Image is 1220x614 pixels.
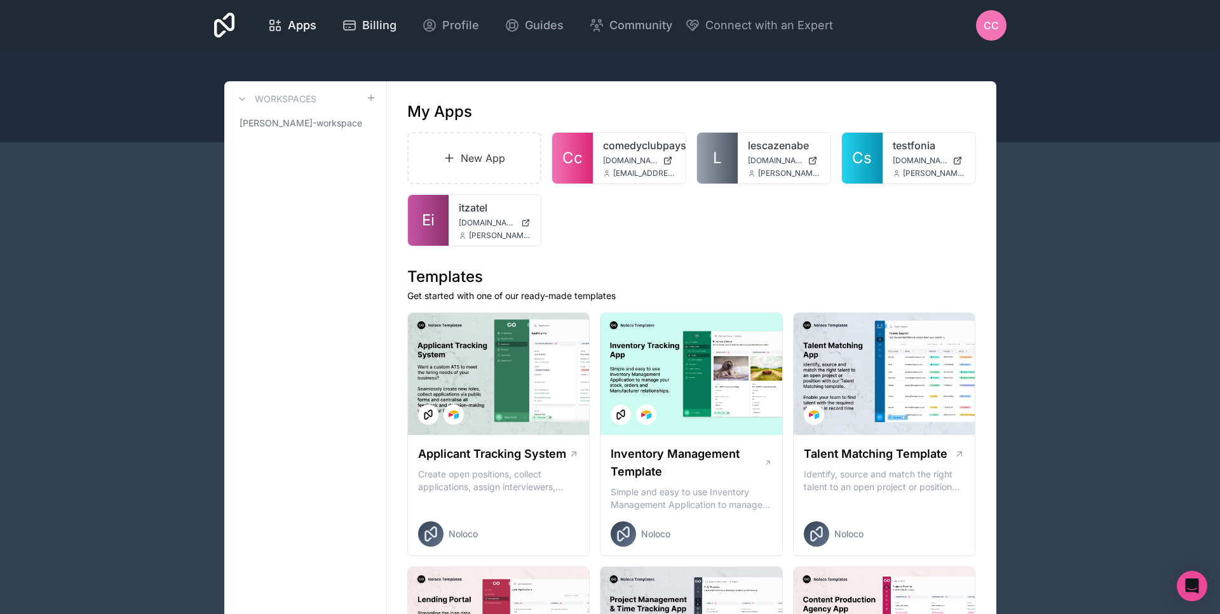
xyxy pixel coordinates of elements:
span: Ei [422,210,435,230]
p: Simple and easy to use Inventory Management Application to manage your stock, orders and Manufact... [611,486,772,511]
a: [DOMAIN_NAME] [893,156,965,166]
h3: Workspaces [255,93,316,105]
a: [DOMAIN_NAME] [748,156,820,166]
p: Identify, source and match the right talent to an open project or position with our Talent Matchi... [804,468,965,493]
h1: Inventory Management Template [611,445,763,481]
a: Workspaces [234,91,316,107]
span: [PERSON_NAME][EMAIL_ADDRESS][PERSON_NAME][DOMAIN_NAME] [903,168,965,178]
span: Cs [852,148,872,168]
a: New App [407,132,542,184]
span: [PERSON_NAME]-workspace [240,117,362,130]
a: itzatel [459,200,531,215]
a: Cs [842,133,883,184]
span: Profile [442,17,479,34]
a: [DOMAIN_NAME] [459,218,531,228]
h1: My Apps [407,102,472,122]
h1: Applicant Tracking System [418,445,566,463]
img: Airtable Logo [641,410,651,420]
a: Guides [494,11,574,39]
span: cc [984,18,999,33]
span: [DOMAIN_NAME] [459,218,517,228]
p: Get started with one of our ready-made templates [407,290,976,302]
div: Open Intercom Messenger [1177,571,1207,601]
a: [DOMAIN_NAME] [603,156,675,166]
span: Apps [288,17,316,34]
span: [EMAIL_ADDRESS][DOMAIN_NAME] [613,168,675,178]
a: Community [579,11,682,39]
button: Connect with an Expert [685,17,833,34]
span: [DOMAIN_NAME] [748,156,803,166]
span: L [713,148,722,168]
span: Cc [562,148,583,168]
span: [DOMAIN_NAME] [893,156,947,166]
span: Noloco [449,528,478,540]
span: Community [609,17,672,34]
p: Create open positions, collect applications, assign interviewers, centralise candidate feedback a... [418,468,579,493]
span: [DOMAIN_NAME] [603,156,658,166]
span: Guides [525,17,564,34]
img: Airtable Logo [449,410,459,420]
span: Noloco [641,528,670,540]
span: Connect with an Expert [705,17,833,34]
a: comedyclubpaysbasque [603,138,675,153]
a: Billing [332,11,407,39]
span: Noloco [834,528,864,540]
a: [PERSON_NAME]-workspace [234,112,376,135]
span: [PERSON_NAME][EMAIL_ADDRESS][PERSON_NAME][DOMAIN_NAME] [469,230,531,241]
h1: Templates [407,267,976,287]
a: Cc [552,133,593,184]
a: Profile [412,11,489,39]
a: L [697,133,738,184]
img: Airtable Logo [809,410,819,420]
a: Apps [257,11,327,39]
span: Billing [362,17,396,34]
h1: Talent Matching Template [804,445,947,463]
span: [PERSON_NAME][EMAIL_ADDRESS][PERSON_NAME][DOMAIN_NAME] [758,168,820,178]
a: lescazenabe [748,138,820,153]
a: testfonia [893,138,965,153]
a: Ei [408,195,449,246]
